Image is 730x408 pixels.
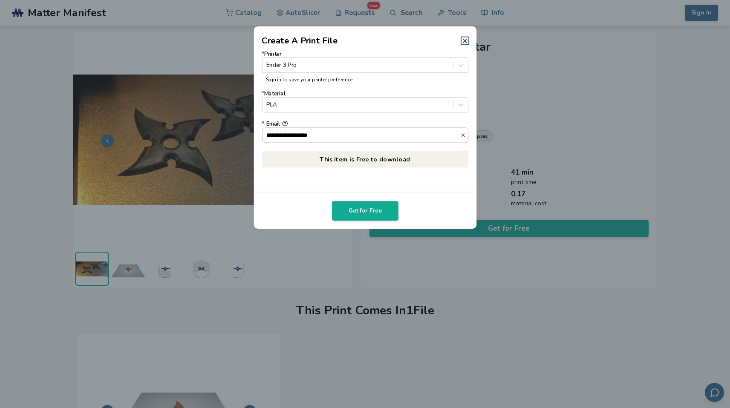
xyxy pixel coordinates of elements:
[266,102,268,108] input: *MaterialPLA
[460,132,468,138] button: *Email
[332,201,398,221] button: Get for Free
[262,151,468,167] p: This item is Free to download
[282,121,288,126] button: *Email
[262,121,468,127] div: Email
[266,76,281,83] a: Sign in
[266,77,465,83] p: to save your printer preference
[262,51,468,73] label: Printer
[262,91,468,112] label: Material
[262,128,460,142] input: *Email
[262,34,338,47] h2: Create A Print File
